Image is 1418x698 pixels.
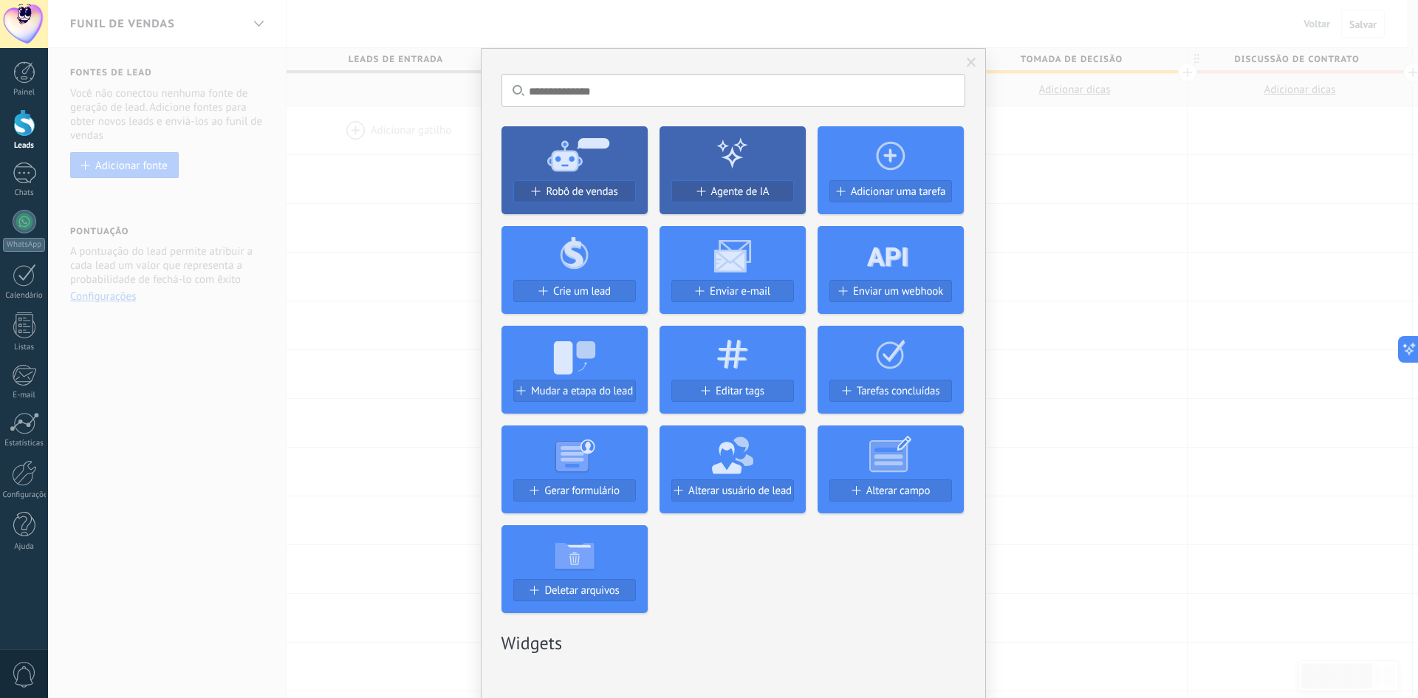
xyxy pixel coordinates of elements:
[866,485,931,497] span: Alterar campo
[3,343,46,352] div: Listas
[671,479,794,502] button: Alterar usuário de lead
[501,632,965,654] h2: Widgets
[513,579,636,601] button: Deletar arquivos
[851,185,946,198] span: Adicionar uma tarefa
[671,380,794,402] button: Editar tags
[3,490,46,500] div: Configurações
[853,285,943,298] span: Enviar um webhook
[710,285,770,298] span: Enviar e-mail
[3,188,46,198] div: Chats
[829,180,952,202] button: Adicionar uma tarefa
[857,385,940,397] span: Tarefas concluídas
[3,238,45,252] div: WhatsApp
[3,291,46,301] div: Calendário
[716,385,764,397] span: Editar tags
[546,185,617,198] span: Robô de vendas
[544,485,619,497] span: Gerar formulário
[513,280,636,302] button: Crie um lead
[829,479,952,502] button: Alterar campo
[3,88,46,97] div: Painel
[3,542,46,552] div: Ajuda
[3,141,46,151] div: Leads
[671,180,794,202] button: Agente de IA
[513,380,636,402] button: Mudar a etapa do lead
[711,185,770,198] span: Agente de IA
[513,180,636,202] button: Robô de vendas
[829,280,952,302] button: Enviar um webhook
[553,285,611,298] span: Crie um lead
[688,485,792,497] span: Alterar usuário de lead
[513,479,636,502] button: Gerar formulário
[671,280,794,302] button: Enviar e-mail
[3,391,46,400] div: E-mail
[531,385,633,397] span: Mudar a etapa do lead
[3,439,46,448] div: Estatísticas
[829,380,952,402] button: Tarefas concluídas
[544,584,619,597] span: Deletar arquivos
